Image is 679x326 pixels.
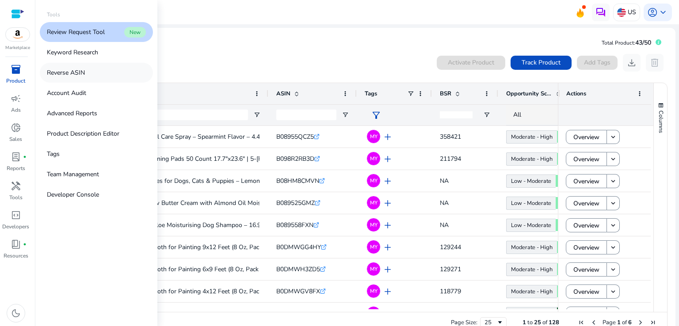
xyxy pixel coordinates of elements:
[47,48,98,57] p: Keyword Research
[77,110,248,120] input: Product Name Filter Input
[578,319,585,326] div: First Page
[371,110,381,121] span: filter_alt
[573,305,599,323] span: Overview
[658,7,668,18] span: keyboard_arrow_down
[440,199,449,207] span: NA
[623,54,641,72] button: download
[114,304,285,322] p: Canvas Drop Cloth for Painting 4x50 Feet (8 Oz, Pack of 1) -...
[557,307,560,319] span: 74.63
[114,150,309,168] p: BASIL Dog Training Pads 50 Count 17.7"x23.6" | 5-[PERSON_NAME]...
[609,177,617,185] mat-icon: keyboard_arrow_down
[566,152,607,166] button: Overview
[506,152,557,166] a: Moderate - High
[602,39,635,46] span: Total Product:
[47,68,85,77] p: Reverse ASIN
[573,261,599,279] span: Overview
[566,90,586,98] span: Actions
[566,174,607,188] button: Overview
[506,197,556,210] a: Low - Moderate
[276,155,314,163] span: B098R2RB3D
[11,210,21,220] span: code_blocks
[382,198,393,208] span: add
[6,77,25,85] p: Product
[47,190,99,199] p: Developer Console
[382,242,393,253] span: add
[382,220,393,231] span: add
[6,28,30,41] img: amazon.svg
[370,178,378,183] span: MY
[440,243,461,251] span: 129244
[9,193,23,201] p: Tools
[573,128,599,146] span: Overview
[382,154,393,164] span: add
[506,219,556,232] a: Low - Moderate
[609,221,617,229] mat-icon: keyboard_arrow_down
[5,45,30,51] p: Marketplace
[609,199,617,207] mat-icon: keyboard_arrow_down
[566,218,607,232] button: Overview
[382,286,393,297] span: add
[276,199,315,207] span: B089525GMZ
[609,133,617,141] mat-icon: keyboard_arrow_down
[522,58,561,67] span: Track Product
[276,265,320,273] span: B0DMWH3ZD5
[557,241,560,253] span: 64.88
[370,266,378,272] span: MY
[2,223,29,231] p: Developers
[11,152,21,162] span: lab_profile
[114,260,311,278] p: Canvas Drop Cloth for Painting 6x9 Feet (8 Oz, Pack of 1) - Washable...
[440,90,451,98] span: BSR
[253,111,260,118] button: Open Filter Menu
[47,109,97,118] p: Advanced Reports
[557,153,560,165] span: 69.67
[557,131,560,143] span: 68.17
[370,200,378,205] span: MY
[609,243,617,251] mat-icon: keyboard_arrow_down
[9,135,22,143] p: Sales
[276,177,319,185] span: B08HM8CMVN
[370,134,378,139] span: MY
[573,150,599,168] span: Overview
[47,170,99,179] p: Team Management
[506,263,557,276] a: Moderate - High
[573,216,599,235] span: Overview
[626,57,637,68] span: download
[635,38,651,47] span: 43/50
[557,263,560,275] span: 64.64
[47,149,60,159] p: Tags
[513,110,521,119] span: All
[342,111,349,118] button: Open Filter Menu
[566,196,607,210] button: Overview
[573,194,599,212] span: Overview
[440,155,461,163] span: 211794
[566,240,607,254] button: Overview
[276,287,320,296] span: B0DMWGV8FX
[590,319,597,326] div: Previous Page
[114,216,312,234] p: BASIL Oat & Aloe Moisturising Dog Shampoo – 16.9 oz with Oatmeal...
[370,244,378,250] span: MY
[276,110,336,120] input: ASIN Filter Input
[47,88,86,98] p: Account Audit
[365,90,377,98] span: Tags
[11,239,21,250] span: book_4
[440,287,461,296] span: 118779
[566,130,607,144] button: Overview
[382,308,393,319] span: add
[370,288,378,294] span: MY
[382,132,393,142] span: add
[556,197,558,209] span: 55.13
[23,155,27,159] span: fiber_manual_record
[609,288,617,296] mat-icon: keyboard_arrow_down
[609,155,617,163] mat-icon: keyboard_arrow_down
[506,307,557,320] a: Moderate - High
[7,164,25,172] p: Reports
[557,285,560,297] span: 65.42
[114,194,301,212] p: BASIL Dog Paw Butter Cream with Almond Oil Moisturizing Balm...
[566,284,607,299] button: Overview
[124,27,146,38] span: New
[11,64,21,75] span: inventory_2
[11,308,21,318] span: dark_mode
[276,221,313,229] span: B089558FXN
[556,175,558,187] span: 54.59
[440,177,449,185] span: NA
